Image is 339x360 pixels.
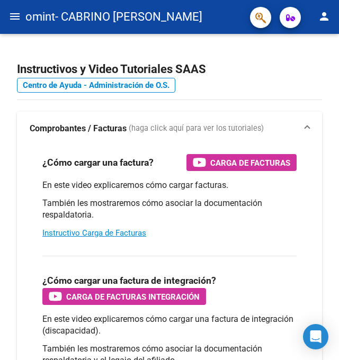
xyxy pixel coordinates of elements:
[42,197,297,221] p: También les mostraremos cómo asociar la documentación respaldatoria.
[17,112,322,146] mat-expansion-panel-header: Comprobantes / Facturas (haga click aquí para ver los tutoriales)
[303,324,328,349] div: Open Intercom Messenger
[17,78,175,93] a: Centro de Ayuda - Administración de O.S.
[25,5,55,29] span: omint
[42,273,216,288] h3: ¿Cómo cargar una factura de integración?
[42,288,206,305] button: Carga de Facturas Integración
[66,290,200,303] span: Carga de Facturas Integración
[42,179,297,191] p: En este video explicaremos cómo cargar facturas.
[42,155,154,170] h3: ¿Cómo cargar una factura?
[8,10,21,23] mat-icon: menu
[318,10,331,23] mat-icon: person
[55,5,202,29] span: - CABRINO [PERSON_NAME]
[129,123,264,134] span: (haga click aquí para ver los tutoriales)
[186,154,297,171] button: Carga de Facturas
[30,123,127,134] strong: Comprobantes / Facturas
[17,59,322,79] h2: Instructivos y Video Tutoriales SAAS
[42,228,146,238] a: Instructivo Carga de Facturas
[42,313,297,337] p: En este video explicaremos cómo cargar una factura de integración (discapacidad).
[210,156,290,169] span: Carga de Facturas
